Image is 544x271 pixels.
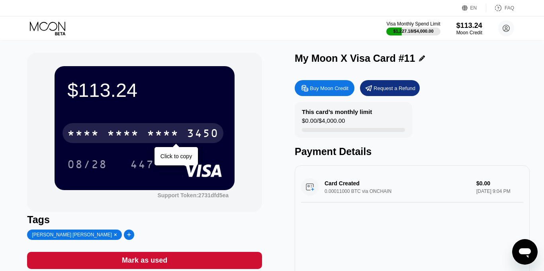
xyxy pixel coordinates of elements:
div: 447 [130,159,154,172]
div: [PERSON_NAME] [PERSON_NAME] [32,232,112,238]
iframe: Button to launch messaging window [512,239,538,265]
div: FAQ [486,4,514,12]
div: Mark as used [27,252,262,269]
div: Visa Monthly Spend Limit [386,21,440,27]
div: Request a Refund [360,80,420,96]
div: Visa Monthly Spend Limit$1,227.18/$4,000.00 [386,21,440,35]
div: Buy Moon Credit [295,80,354,96]
div: Payment Details [295,146,530,157]
div: $113.24Moon Credit [456,22,482,35]
div: 447 [124,154,160,174]
div: Mark as used [122,256,167,265]
div: EN [470,5,477,11]
div: Support Token: 2731dfd5ea [157,192,229,198]
div: This card’s monthly limit [302,108,372,115]
div: $113.24 [67,79,222,101]
div: 08/28 [67,159,107,172]
div: Tags [27,214,262,226]
div: My Moon X Visa Card #11 [295,53,415,64]
div: 3450 [187,128,219,141]
div: Moon Credit [456,30,482,35]
div: Request a Refund [374,85,415,92]
div: $1,227.18 / $4,000.00 [393,29,434,33]
div: 08/28 [61,154,113,174]
div: Buy Moon Credit [310,85,348,92]
div: $113.24 [456,22,482,30]
div: Support Token:2731dfd5ea [157,192,229,198]
div: Click to copy [160,153,192,159]
div: FAQ [505,5,514,11]
div: $0.00 / $4,000.00 [302,117,345,128]
div: EN [462,4,486,12]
